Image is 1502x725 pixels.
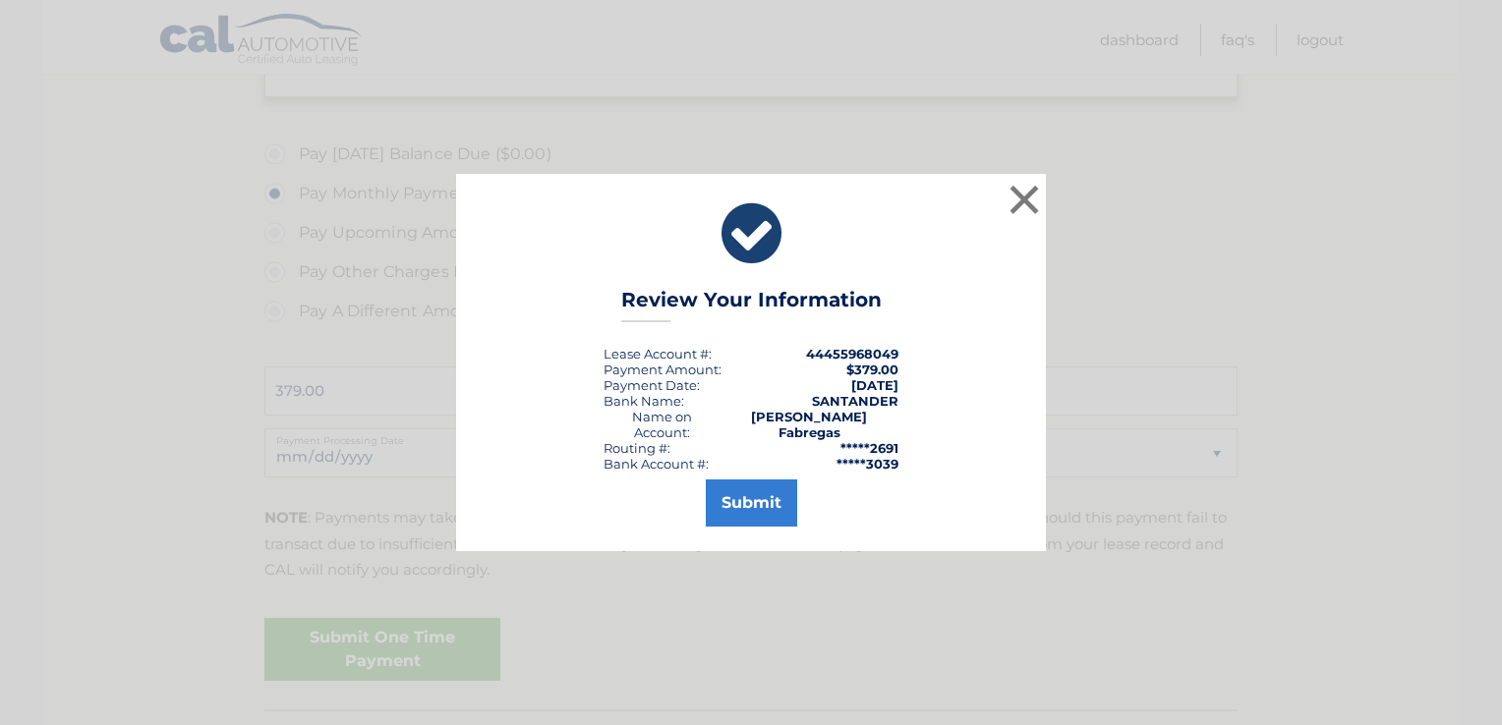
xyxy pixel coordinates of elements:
button: × [1005,180,1044,219]
strong: SANTANDER [812,393,898,409]
span: $379.00 [846,362,898,377]
div: Bank Account #: [604,456,709,472]
strong: [PERSON_NAME] Fabregas [751,409,867,440]
div: : [604,377,700,393]
h3: Review Your Information [621,288,882,322]
div: Bank Name: [604,393,684,409]
div: Payment Amount: [604,362,722,377]
span: Payment Date [604,377,697,393]
div: Routing #: [604,440,670,456]
strong: 44455968049 [806,346,898,362]
div: Lease Account #: [604,346,712,362]
span: [DATE] [851,377,898,393]
button: Submit [706,479,797,527]
div: Name on Account: [604,409,721,440]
